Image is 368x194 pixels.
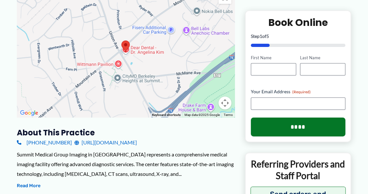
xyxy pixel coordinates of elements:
[152,113,181,117] button: Keyboard shortcuts
[224,113,233,117] a: Terms (opens in new tab)
[17,150,235,178] div: Summit Medical Group Imaging in [GEOGRAPHIC_DATA] represents a comprehensive medical imaging faci...
[18,109,40,117] img: Google
[260,33,262,39] span: 1
[18,109,40,117] a: Open this area in Google Maps (opens a new window)
[218,97,231,109] button: Map camera controls
[17,128,235,138] h3: About this practice
[292,90,311,95] span: (Required)
[184,113,220,117] span: Map data ©2025 Google
[251,158,346,182] p: Referring Providers and Staff Portal
[17,182,40,190] button: Read More
[251,89,345,95] label: Your Email Address
[251,34,345,39] p: Step of
[74,138,137,147] a: [URL][DOMAIN_NAME]
[300,55,345,61] label: Last Name
[17,138,72,147] a: [PHONE_NUMBER]
[251,16,345,29] h2: Book Online
[266,33,269,39] span: 5
[251,55,296,61] label: First Name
